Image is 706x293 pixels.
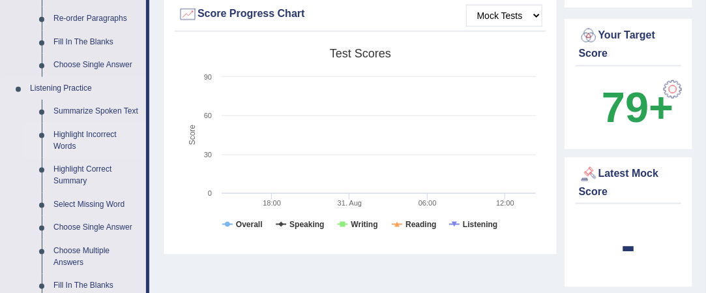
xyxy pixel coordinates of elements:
[463,220,497,229] tspan: Listening
[48,158,146,193] a: Highlight Correct Summary
[405,220,436,229] tspan: Reading
[48,216,146,239] a: Choose Single Answer
[579,164,678,200] div: Latest Mock Score
[48,239,146,274] a: Choose Multiple Answers
[208,189,212,197] text: 0
[579,26,678,61] div: Your Target Score
[496,199,514,207] text: 12:00
[602,84,673,131] b: 79+
[263,199,281,207] text: 18:00
[330,47,391,60] tspan: Test scores
[48,193,146,217] a: Select Missing Word
[48,123,146,158] a: Highlight Incorrect Words
[48,100,146,123] a: Summarize Spoken Text
[204,151,212,159] text: 30
[48,7,146,31] a: Re-order Paragraphs
[338,199,362,207] tspan: 31. Aug
[48,54,146,77] a: Choose Single Answer
[204,73,212,81] text: 90
[178,5,542,24] div: Score Progress Chart
[289,220,324,229] tspan: Speaking
[204,112,212,119] text: 60
[236,220,263,229] tspan: Overall
[24,77,146,100] a: Listening Practice
[48,31,146,54] a: Fill In The Blanks
[351,220,378,229] tspan: Writing
[621,221,636,269] b: -
[188,125,197,146] tspan: Score
[419,199,437,207] text: 06:00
